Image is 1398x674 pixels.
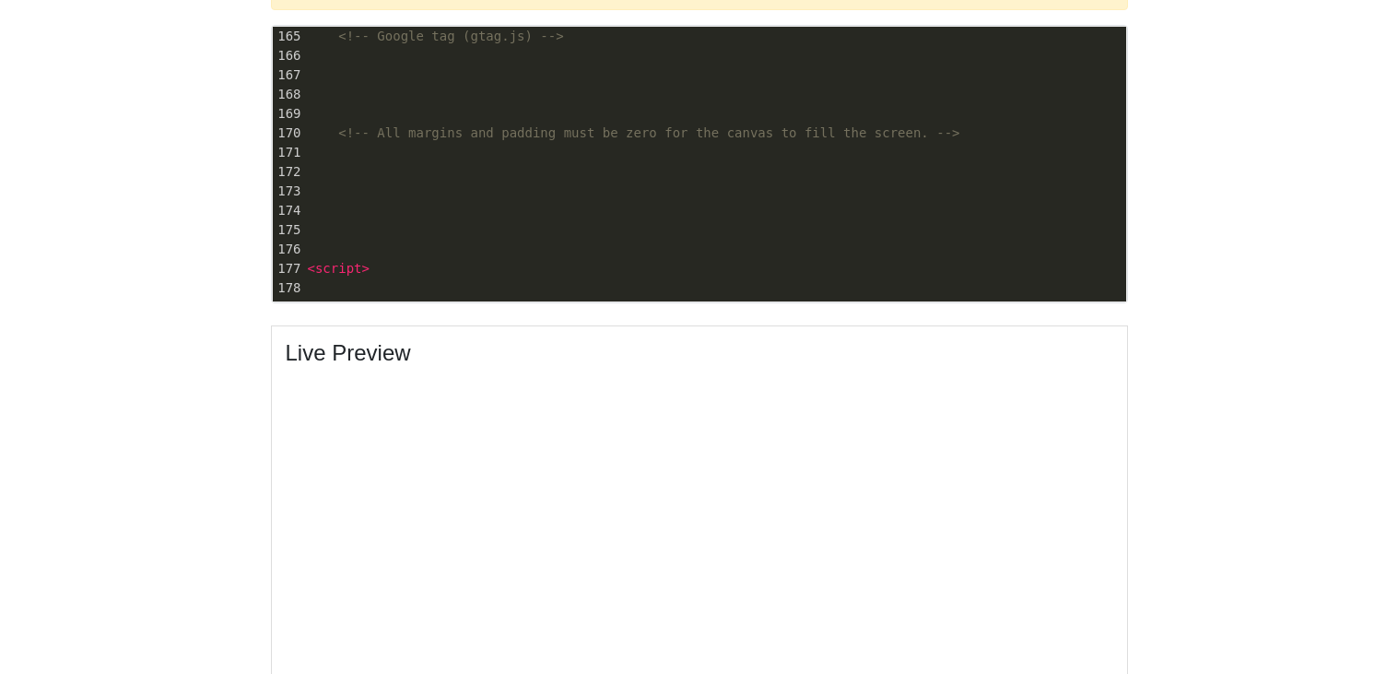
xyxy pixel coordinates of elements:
[273,259,304,278] div: 177
[273,65,304,85] div: 167
[338,125,959,140] span: <!-- All margins and padding must be zero for the canvas to fill the screen. -->
[273,46,304,65] div: 166
[273,85,304,104] div: 168
[362,261,370,276] span: >
[273,124,304,143] div: 170
[273,201,304,220] div: 174
[273,104,304,124] div: 169
[273,27,304,46] div: 165
[273,220,304,240] div: 175
[273,240,304,259] div: 176
[273,182,304,201] div: 173
[338,29,563,43] span: <!-- Google tag (gtag.js) -->
[273,162,304,182] div: 172
[273,143,304,162] div: 171
[308,261,315,276] span: <
[273,278,304,298] div: 178
[315,261,362,276] span: script
[286,340,1113,367] h4: Live Preview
